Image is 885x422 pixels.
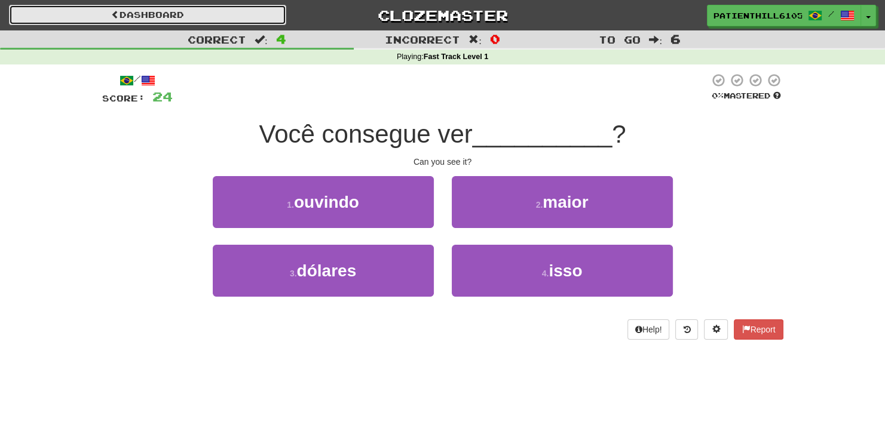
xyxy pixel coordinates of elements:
span: Score: [102,93,145,103]
span: 6 [670,32,681,46]
a: Dashboard [9,5,286,25]
span: Incorrect [385,33,460,45]
button: 3.dólares [213,245,434,297]
a: Clozemaster [304,5,581,26]
button: 4.isso [452,245,673,297]
button: 2.maior [452,176,673,228]
span: Você consegue ver [259,120,472,148]
span: dólares [297,261,357,280]
a: PatientHill6105 / [707,5,861,26]
button: Round history (alt+y) [675,319,698,340]
span: : [468,35,482,45]
small: 3 . [290,269,297,278]
div: / [102,73,173,88]
small: 1 . [287,200,294,210]
span: : [255,35,268,45]
span: To go [599,33,641,45]
span: isso [549,261,582,280]
span: 24 [152,89,173,104]
button: Report [734,319,783,340]
span: ouvindo [294,193,359,211]
span: 4 [276,32,286,46]
span: PatientHill6105 [713,10,802,21]
button: 1.ouvindo [213,176,434,228]
span: ? [612,120,626,148]
button: Help! [627,319,670,340]
div: Mastered [709,91,783,101]
span: 0 % [712,91,724,100]
small: 4 . [542,269,549,278]
span: 0 [490,32,500,46]
span: maior [543,193,588,211]
div: Can you see it? [102,156,783,168]
strong: Fast Track Level 1 [424,53,489,61]
span: / [828,10,834,18]
span: Correct [188,33,246,45]
small: 2 . [536,200,543,210]
span: : [649,35,662,45]
span: __________ [473,120,613,148]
